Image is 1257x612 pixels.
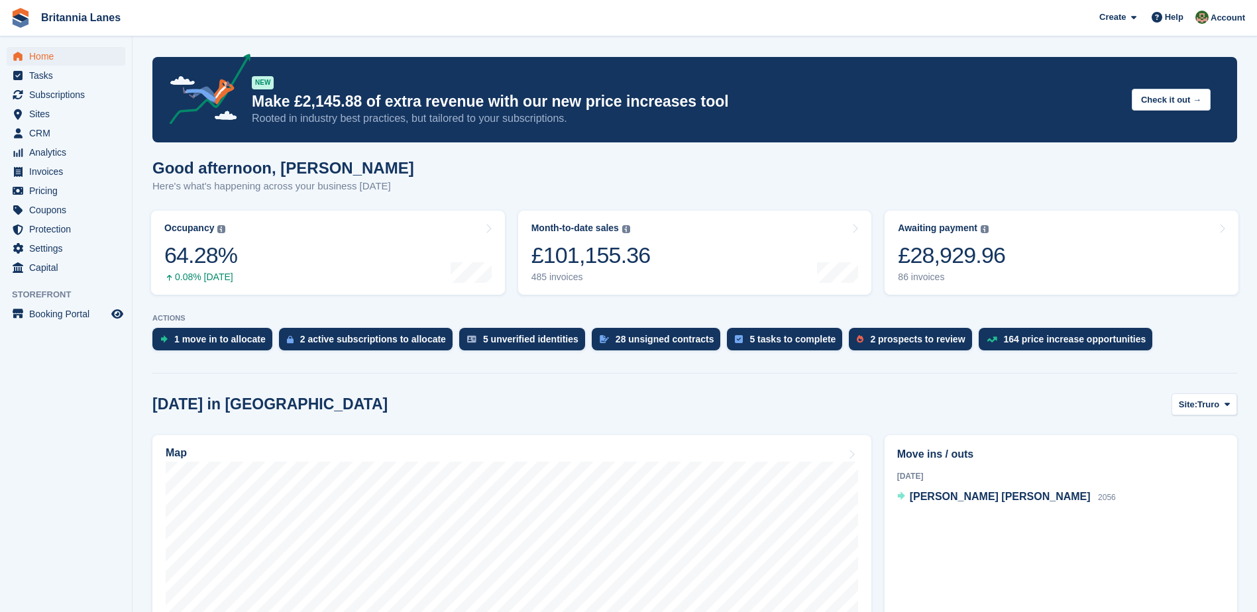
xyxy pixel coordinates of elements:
[870,334,965,344] div: 2 prospects to review
[749,334,836,344] div: 5 tasks to complete
[467,335,476,343] img: verify_identity-adf6edd0f0f0b5bbfe63781bf79b02c33cf7c696d77639b501bdc392416b5a36.svg
[7,105,125,123] a: menu
[152,328,279,357] a: 1 move in to allocate
[1165,11,1183,24] span: Help
[910,491,1091,502] span: [PERSON_NAME] [PERSON_NAME]
[735,335,743,343] img: task-75834270c22a3079a89374b754ae025e5fb1db73e45f91037f5363f120a921f8.svg
[152,314,1237,323] p: ACTIONS
[36,7,126,28] a: Britannia Lanes
[29,220,109,238] span: Protection
[1197,398,1219,411] span: Truro
[29,258,109,277] span: Capital
[174,334,266,344] div: 1 move in to allocate
[7,220,125,238] a: menu
[29,201,109,219] span: Coupons
[1195,11,1209,24] img: Sam Wooldridge
[7,239,125,258] a: menu
[7,201,125,219] a: menu
[459,328,592,357] a: 5 unverified identities
[287,335,294,344] img: active_subscription_to_allocate_icon-d502201f5373d7db506a760aba3b589e785aa758c864c3986d89f69b8ff3...
[1132,89,1211,111] button: Check it out →
[849,328,978,357] a: 2 prospects to review
[531,223,619,234] div: Month-to-date sales
[29,85,109,104] span: Subscriptions
[898,272,1005,283] div: 86 invoices
[531,242,651,269] div: £101,155.36
[622,225,630,233] img: icon-info-grey-7440780725fd019a000dd9b08b2336e03edf1995a4989e88bcd33f0948082b44.svg
[29,239,109,258] span: Settings
[1179,398,1197,411] span: Site:
[857,335,863,343] img: prospect-51fa495bee0391a8d652442698ab0144808aea92771e9ea1ae160a38d050c398.svg
[1004,334,1146,344] div: 164 price increase opportunities
[7,162,125,181] a: menu
[7,47,125,66] a: menu
[600,335,609,343] img: contract_signature_icon-13c848040528278c33f63329250d36e43548de30e8caae1d1a13099fd9432cc5.svg
[29,305,109,323] span: Booking Portal
[29,124,109,142] span: CRM
[109,306,125,322] a: Preview store
[217,225,225,233] img: icon-info-grey-7440780725fd019a000dd9b08b2336e03edf1995a4989e88bcd33f0948082b44.svg
[164,272,237,283] div: 0.08% [DATE]
[160,335,168,343] img: move_ins_to_allocate_icon-fdf77a2bb77ea45bf5b3d319d69a93e2d87916cf1d5bf7949dd705db3b84f3ca.svg
[1211,11,1245,25] span: Account
[279,328,459,357] a: 2 active subscriptions to allocate
[531,272,651,283] div: 485 invoices
[252,92,1121,111] p: Make £2,145.88 of extra revenue with our new price increases tool
[987,336,997,342] img: price_increase_opportunities-93ffe204e8149a01c8c9dc8f82e8f89637d9d84a8eef4429ea346261dce0b2c0.svg
[981,225,989,233] img: icon-info-grey-7440780725fd019a000dd9b08b2336e03edf1995a4989e88bcd33f0948082b44.svg
[29,143,109,162] span: Analytics
[29,105,109,123] span: Sites
[29,66,109,85] span: Tasks
[7,258,125,277] a: menu
[1099,11,1126,24] span: Create
[7,305,125,323] a: menu
[897,446,1225,462] h2: Move ins / outs
[898,242,1005,269] div: £28,929.96
[592,328,728,357] a: 28 unsigned contracts
[11,8,30,28] img: stora-icon-8386f47178a22dfd0bd8f6a31ec36ba5ce8667c1dd55bd0f319d3a0aa187defe.svg
[1098,493,1116,502] span: 2056
[897,489,1116,506] a: [PERSON_NAME] [PERSON_NAME] 2056
[7,143,125,162] a: menu
[897,470,1225,482] div: [DATE]
[616,334,714,344] div: 28 unsigned contracts
[166,447,187,459] h2: Map
[151,211,505,295] a: Occupancy 64.28% 0.08% [DATE]
[7,66,125,85] a: menu
[7,124,125,142] a: menu
[252,76,274,89] div: NEW
[158,54,251,129] img: price-adjustments-announcement-icon-8257ccfd72463d97f412b2fc003d46551f7dbcb40ab6d574587a9cd5c0d94...
[898,223,977,234] div: Awaiting payment
[252,111,1121,126] p: Rooted in industry best practices, but tailored to your subscriptions.
[12,288,132,301] span: Storefront
[152,159,414,177] h1: Good afternoon, [PERSON_NAME]
[727,328,849,357] a: 5 tasks to complete
[164,223,214,234] div: Occupancy
[7,181,125,200] a: menu
[152,179,414,194] p: Here's what's happening across your business [DATE]
[483,334,578,344] div: 5 unverified identities
[29,47,109,66] span: Home
[1172,393,1237,415] button: Site: Truro
[152,395,388,413] h2: [DATE] in [GEOGRAPHIC_DATA]
[29,162,109,181] span: Invoices
[885,211,1238,295] a: Awaiting payment £28,929.96 86 invoices
[979,328,1160,357] a: 164 price increase opportunities
[518,211,872,295] a: Month-to-date sales £101,155.36 485 invoices
[164,242,237,269] div: 64.28%
[29,181,109,200] span: Pricing
[300,334,446,344] div: 2 active subscriptions to allocate
[7,85,125,104] a: menu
